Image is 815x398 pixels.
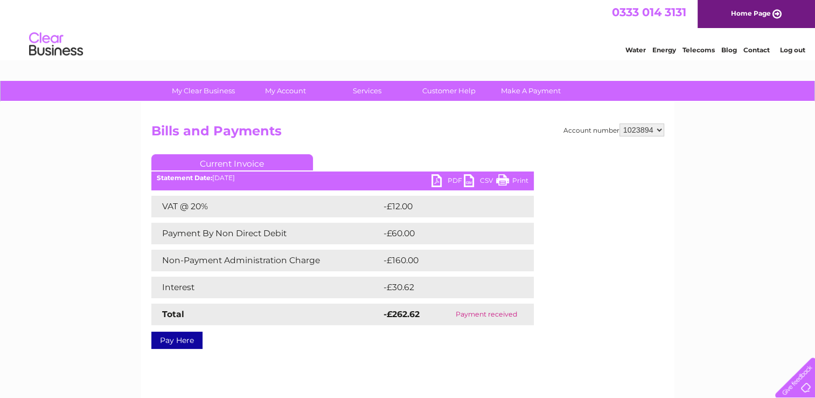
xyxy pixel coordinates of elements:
td: Payment received [439,304,533,325]
td: -£60.00 [381,223,514,244]
h2: Bills and Payments [151,123,664,144]
a: Telecoms [682,46,715,54]
a: Energy [652,46,676,54]
div: [DATE] [151,174,534,182]
a: Contact [743,46,770,54]
td: -£160.00 [381,250,516,271]
strong: Total [162,309,184,319]
a: Pay Here [151,332,203,349]
a: Current Invoice [151,154,313,170]
a: 0333 014 3131 [612,5,686,19]
a: Blog [721,46,737,54]
strong: -£262.62 [384,309,420,319]
td: Non-Payment Administration Charge [151,250,381,271]
a: Services [323,81,412,101]
div: Clear Business is a trading name of Verastar Limited (registered in [GEOGRAPHIC_DATA] No. 3667643... [154,6,663,52]
td: -£12.00 [381,196,513,217]
a: CSV [464,174,496,190]
a: PDF [431,174,464,190]
td: Interest [151,277,381,298]
td: Payment By Non Direct Debit [151,223,381,244]
b: Statement Date: [157,174,212,182]
a: Print [496,174,528,190]
img: logo.png [29,28,83,61]
a: My Account [241,81,330,101]
a: Log out [779,46,805,54]
a: Make A Payment [486,81,575,101]
a: Customer Help [405,81,493,101]
a: My Clear Business [159,81,248,101]
td: -£30.62 [381,277,514,298]
td: VAT @ 20% [151,196,381,217]
div: Account number [563,123,664,136]
a: Water [625,46,646,54]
